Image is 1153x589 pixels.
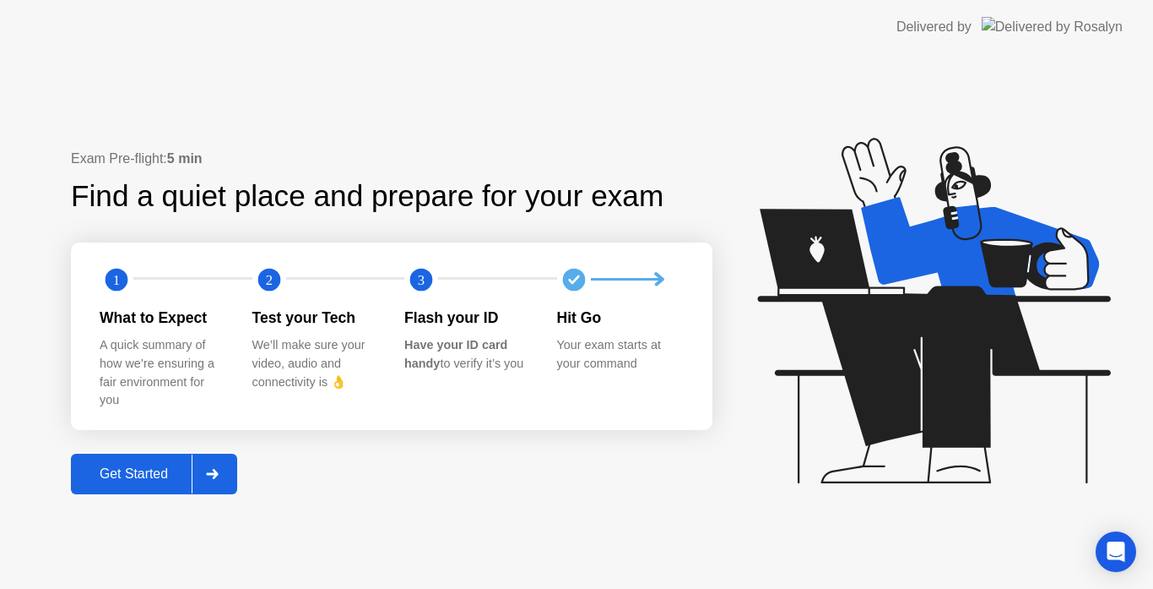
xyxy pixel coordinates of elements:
button: Get Started [71,454,237,494]
b: Have your ID card handy [404,338,507,370]
div: Get Started [76,466,192,482]
div: We’ll make sure your video, audio and connectivity is 👌 [252,336,378,391]
img: Delivered by Rosalyn [982,17,1123,36]
div: to verify it’s you [404,336,530,373]
div: What to Expect [100,307,225,329]
div: Open Intercom Messenger [1096,532,1136,572]
div: Test your Tech [252,307,378,329]
div: Your exam starts at your command [557,336,683,373]
text: 1 [113,272,120,288]
b: 5 min [167,151,203,166]
div: Delivered by [896,17,972,37]
div: Exam Pre-flight: [71,149,712,169]
div: Hit Go [557,307,683,329]
div: Flash your ID [404,307,530,329]
div: Find a quiet place and prepare for your exam [71,174,666,219]
text: 3 [418,272,425,288]
div: A quick summary of how we’re ensuring a fair environment for you [100,336,225,409]
text: 2 [265,272,272,288]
